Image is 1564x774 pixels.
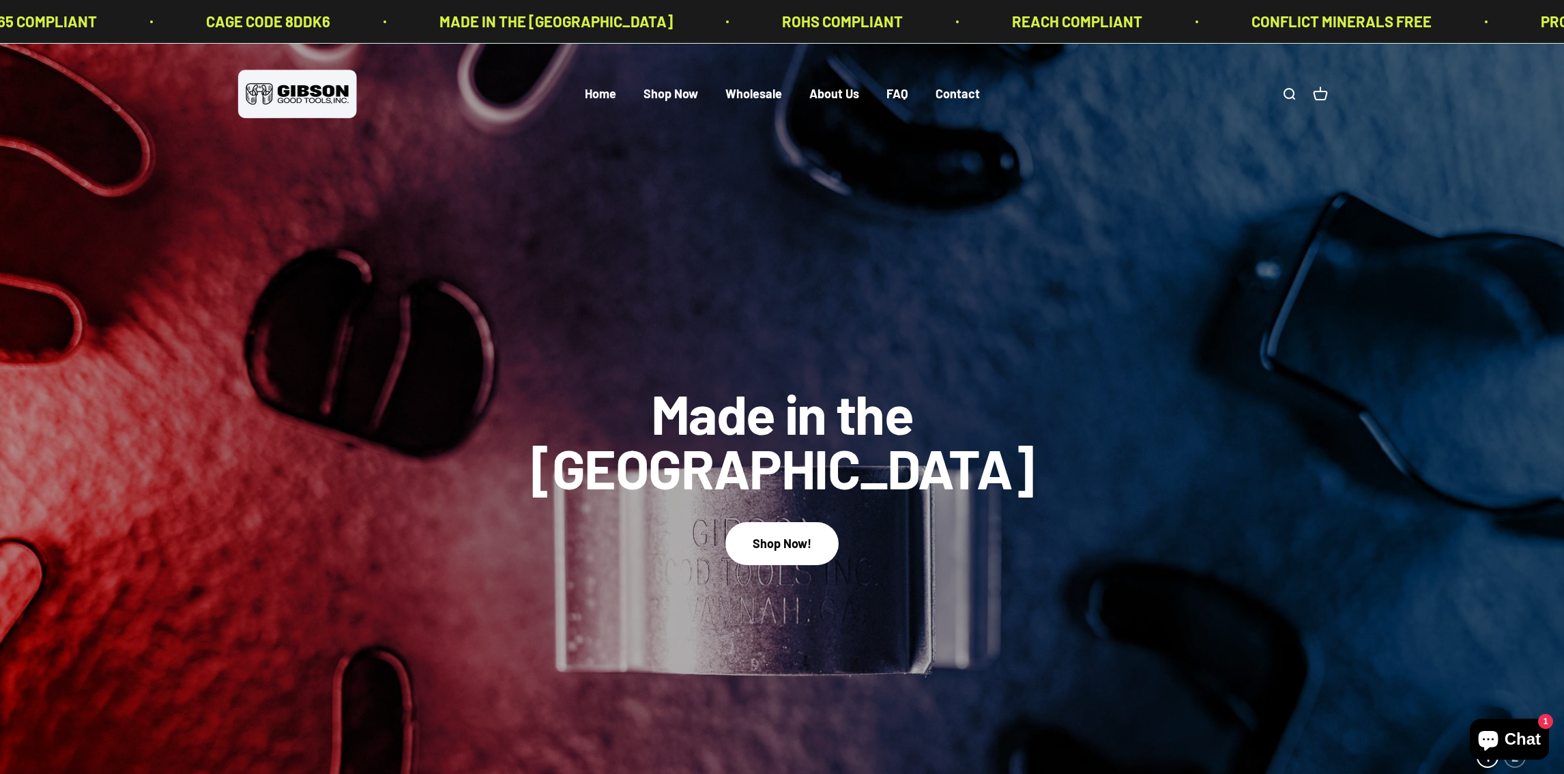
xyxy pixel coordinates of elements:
[936,87,980,102] a: Contact
[886,87,908,102] a: FAQ
[1466,719,1553,763] inbox-online-store-chat: Shopify online store chat
[585,87,616,102] a: Home
[516,435,1048,500] split-lines: Made in the [GEOGRAPHIC_DATA]
[725,522,839,565] button: Shop Now!
[206,10,330,33] p: CAGE CODE 8DDK6
[753,534,811,554] div: Shop Now!
[439,10,673,33] p: MADE IN THE [GEOGRAPHIC_DATA]
[1251,10,1432,33] p: CONFLICT MINERALS FREE
[1012,10,1142,33] p: REACH COMPLIANT
[725,87,782,102] a: Wholesale
[643,87,698,102] a: Shop Now
[782,10,903,33] p: ROHS COMPLIANT
[809,87,859,102] a: About Us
